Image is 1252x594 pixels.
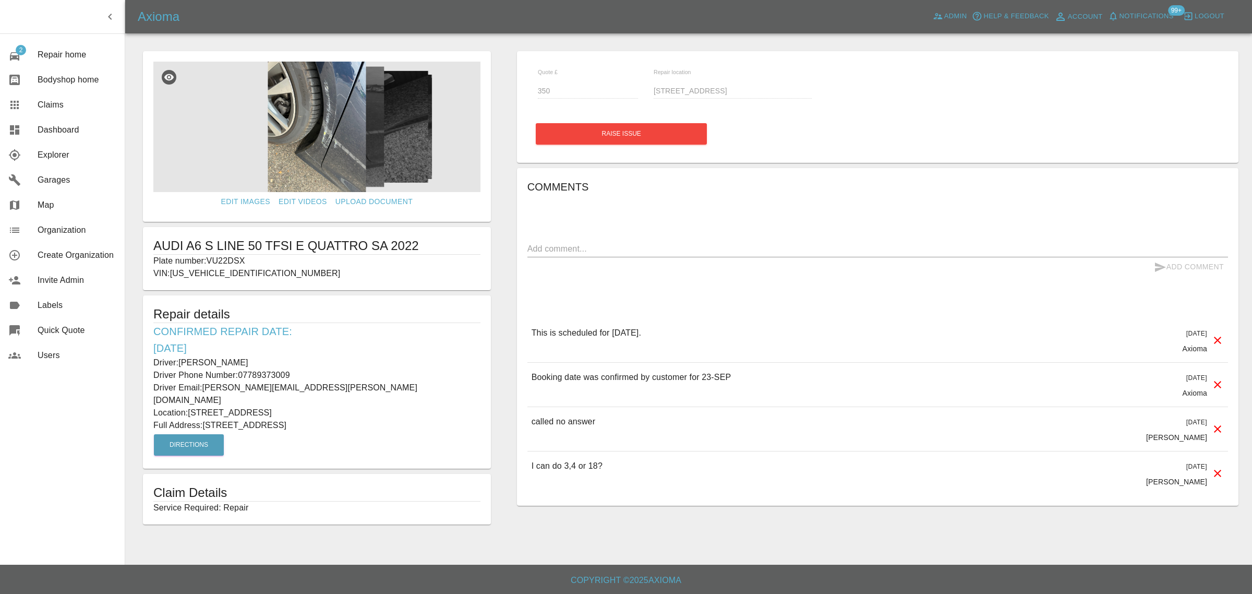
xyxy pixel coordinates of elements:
[274,192,331,211] a: Edit Videos
[1195,10,1224,22] span: Logout
[38,324,116,337] span: Quick Quote
[38,199,116,211] span: Map
[536,123,707,145] button: Raise issue
[1168,5,1185,16] span: 99+
[1052,8,1105,25] a: Account
[153,419,480,432] p: Full Address: [STREET_ADDRESS]
[38,74,116,86] span: Bodyshop home
[532,327,641,339] p: This is scheduled for [DATE].
[538,69,558,75] span: Quote £
[1186,330,1207,337] span: [DATE]
[930,8,970,25] a: Admin
[38,224,116,236] span: Organization
[1186,463,1207,470] span: [DATE]
[8,573,1244,588] h6: Copyright © 2025 Axioma
[38,249,116,262] span: Create Organization
[532,371,731,384] p: Booking date was confirmed by customer for 23-SEP
[153,357,480,369] p: Driver: [PERSON_NAME]
[654,69,691,75] span: Repair location
[153,502,480,514] p: Service Required: Repair
[532,460,603,472] p: I can do 3,4 or 18?
[1068,11,1103,23] span: Account
[153,237,480,254] h1: AUDI A6 S LINE 50 TFSI E QUATTRO SA 2022
[1181,8,1227,25] button: Logout
[944,10,967,22] span: Admin
[1182,343,1207,354] p: Axioma
[153,323,480,357] h6: Confirmed Repair Date: [DATE]
[969,8,1051,25] button: Help & Feedback
[154,434,224,456] button: Directions
[153,382,480,407] p: Driver Email: [PERSON_NAME][EMAIL_ADDRESS][PERSON_NAME][DOMAIN_NAME]
[153,369,480,382] p: Driver Phone Number: 07789373009
[153,306,480,323] h5: Repair details
[983,10,1049,22] span: Help & Feedback
[153,407,480,419] p: Location: [STREET_ADDRESS]
[532,415,595,428] p: called no answer
[38,99,116,111] span: Claims
[1186,419,1207,426] span: [DATE]
[1182,388,1207,398] p: Axioma
[153,62,480,192] img: 453fcd52-d7d8-4db8-935e-5436b86e8bd5
[153,267,480,280] p: VIN: [US_VEHICLE_IDENTIFICATION_NUMBER]
[38,174,116,186] span: Garages
[527,179,1228,195] h6: Comments
[38,299,116,312] span: Labels
[1119,10,1174,22] span: Notifications
[16,45,26,55] span: 2
[138,8,179,25] h5: Axioma
[38,274,116,287] span: Invite Admin
[38,124,116,136] span: Dashboard
[153,484,480,501] h1: Claim Details
[153,255,480,267] p: Plate number: VU22DSX
[38,149,116,161] span: Explorer
[331,192,417,211] a: Upload Document
[38,349,116,362] span: Users
[1186,374,1207,382] span: [DATE]
[1105,8,1176,25] button: Notifications
[38,49,116,61] span: Repair home
[1146,432,1207,443] p: [PERSON_NAME]
[1146,477,1207,487] p: [PERSON_NAME]
[217,192,274,211] a: Edit Images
